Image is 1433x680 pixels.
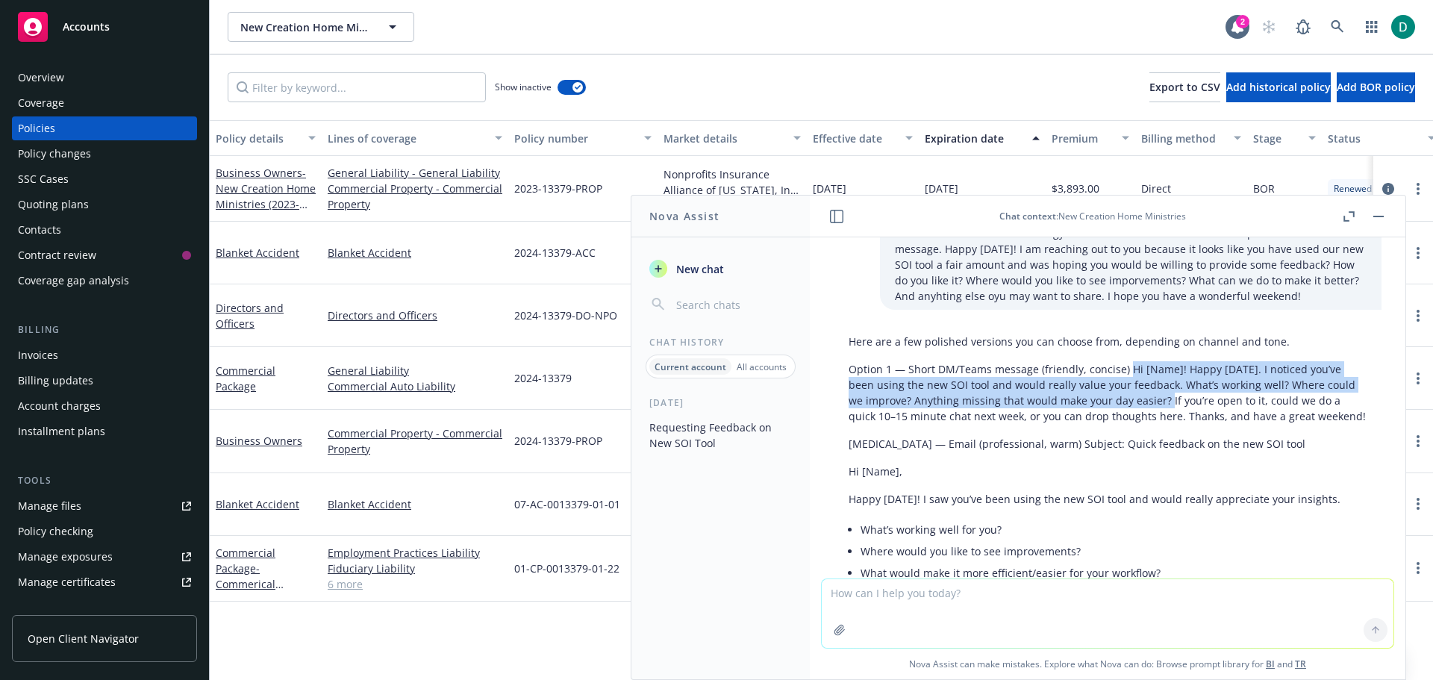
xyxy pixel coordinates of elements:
a: Directors and Officers [216,301,284,331]
a: Manage claims [12,596,197,620]
div: Policy changes [18,142,91,166]
a: more [1409,307,1427,325]
a: Accounts [12,6,197,48]
a: more [1409,244,1427,262]
button: Billing method [1135,120,1247,156]
a: Blanket Accident [328,496,502,512]
div: : New Creation Home Ministries [846,210,1340,222]
button: Premium [1046,120,1135,156]
div: Stage [1253,131,1299,146]
li: Where would you like to see improvements? [861,540,1367,562]
a: Commercial Property - Commercial Property [328,425,502,457]
a: BI [1266,658,1275,670]
span: Open Client Navigator [28,631,139,646]
a: Manage certificates [12,570,197,594]
div: Tools [12,473,197,488]
a: Start snowing [1254,12,1284,42]
div: Overview [18,66,64,90]
a: more [1409,559,1427,577]
span: 2024-13379-ACC [514,245,596,261]
a: General Liability [328,363,502,378]
span: Renewed [1334,182,1372,196]
div: Policy details [216,131,299,146]
a: Policy checking [12,520,197,543]
a: Contacts [12,218,197,242]
a: Employment Practices Liability [328,545,502,561]
p: Here are a few polished versions you can choose from, depending on channel and tone. [849,334,1367,349]
div: Coverage gap analysis [18,269,129,293]
p: I am an operations manager at an insurance brokerage that is seeking feedback from our service te... [895,210,1367,304]
div: Quoting plans [18,193,89,216]
p: Option 1 — Short DM/Teams message (friendly, concise) Hi [Name]! Happy [DATE]. I noticed you’ve b... [849,361,1367,424]
a: Business Owners [216,434,302,448]
div: Effective date [813,131,896,146]
a: Quoting plans [12,193,197,216]
a: more [1409,432,1427,450]
li: What’s working well for you? [861,519,1367,540]
div: Status [1328,131,1419,146]
a: Commercial Package [216,364,275,393]
a: Blanket Accident [216,246,299,260]
div: Manage certificates [18,570,116,594]
div: Contract review [18,243,96,267]
div: Manage files [18,494,81,518]
span: 2023-13379-PROP [514,181,602,196]
div: Chat History [631,336,810,349]
p: Hi [Name], [849,464,1367,479]
a: Commercial Property - Commercial Property [328,181,502,212]
div: Market details [664,131,784,146]
a: Manage exposures [12,545,197,569]
input: Filter by keyword... [228,72,486,102]
span: New Creation Home Ministries [240,19,369,35]
div: Account charges [18,394,101,418]
span: BOR [1253,181,1275,196]
button: New Creation Home Ministries [228,12,414,42]
span: [DATE] [813,181,846,196]
a: Contract review [12,243,197,267]
div: Manage claims [18,596,93,620]
h1: Nova Assist [649,208,719,224]
a: Commercial Auto Liability [328,378,502,394]
div: Billing updates [18,369,93,393]
button: Add historical policy [1226,72,1331,102]
button: Market details [658,120,807,156]
a: Account charges [12,394,197,418]
button: Effective date [807,120,919,156]
button: Add BOR policy [1337,72,1415,102]
a: Policy changes [12,142,197,166]
span: Direct [1141,181,1171,196]
div: Installment plans [18,419,105,443]
a: Invoices [12,343,197,367]
a: Coverage gap analysis [12,269,197,293]
div: Policy number [514,131,635,146]
a: TR [1295,658,1306,670]
a: Business Owners [216,166,316,305]
a: Manage files [12,494,197,518]
div: Premium [1052,131,1113,146]
li: What would make it more efficient/easier for your workflow? [861,562,1367,584]
img: photo [1391,15,1415,39]
span: Show inactive [495,81,552,93]
div: Policies [18,116,55,140]
div: Lines of coverage [328,131,486,146]
button: Requesting Feedback on New SOI Tool [643,415,798,455]
div: Invoices [18,343,58,367]
div: Billing method [1141,131,1225,146]
p: Current account [655,361,726,373]
div: Coverage [18,91,64,115]
a: Policies [12,116,197,140]
p: Happy [DATE]! I saw you’ve been using the new SOI tool and would really appreciate your insights. [849,491,1367,507]
span: 2024-13379 [514,370,572,386]
button: Expiration date [919,120,1046,156]
a: Billing updates [12,369,197,393]
a: Directors and Officers [328,308,502,323]
span: New chat [673,261,724,277]
a: Installment plans [12,419,197,443]
a: Switch app [1357,12,1387,42]
a: Commercial Package [216,546,275,607]
a: Search [1323,12,1352,42]
p: [MEDICAL_DATA] — Email (professional, warm) Subject: Quick feedback on the new SOI tool [849,436,1367,452]
div: SSC Cases [18,167,69,191]
div: 2 [1236,15,1249,28]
